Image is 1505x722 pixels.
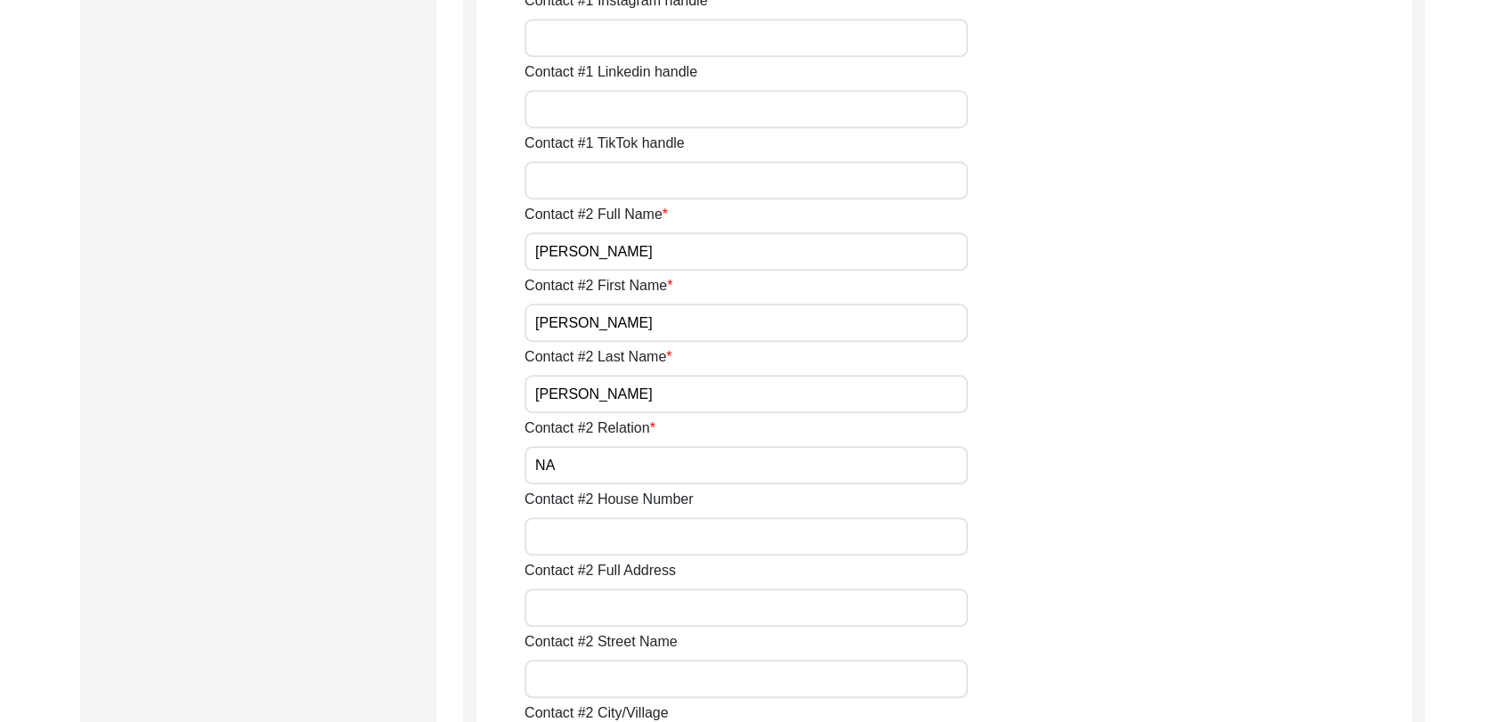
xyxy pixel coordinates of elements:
[525,204,668,225] label: Contact #2 Full Name
[525,133,685,154] label: Contact #1 TikTok handle
[525,560,676,581] label: Contact #2 Full Address
[525,418,655,439] label: Contact #2 Relation
[525,275,672,296] label: Contact #2 First Name
[525,346,671,368] label: Contact #2 Last Name
[525,631,678,653] label: Contact #2 Street Name
[525,61,697,83] label: Contact #1 Linkedin handle
[525,489,693,510] label: Contact #2 House Number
